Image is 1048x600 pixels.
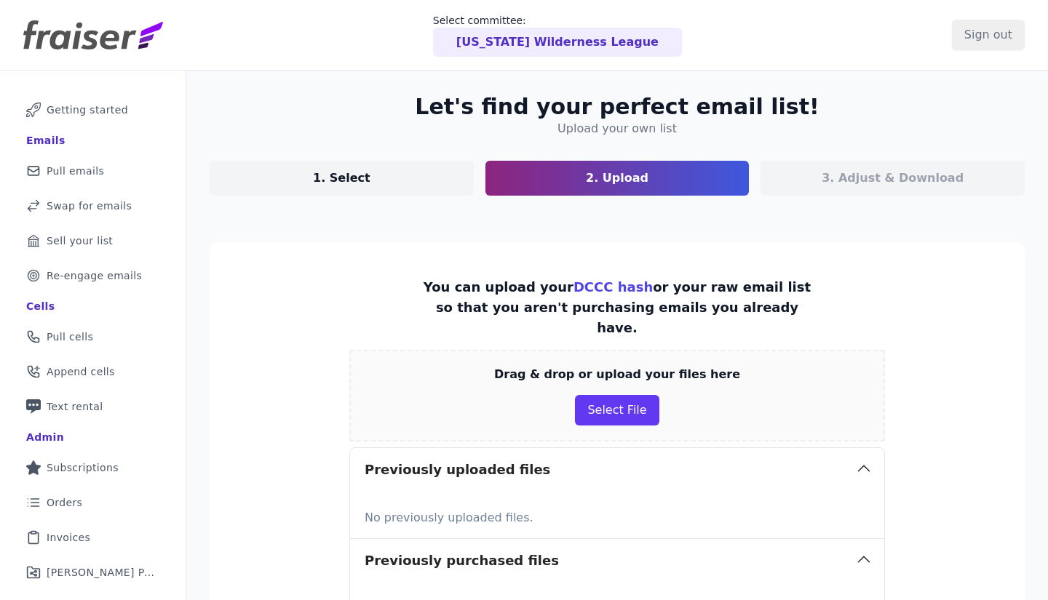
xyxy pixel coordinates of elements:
img: Fraiser Logo [23,20,163,49]
h4: Upload your own list [557,120,677,137]
p: 1. Select [313,169,370,187]
span: Swap for emails [47,199,132,213]
a: Append cells [12,356,174,388]
a: Swap for emails [12,190,174,222]
a: Orders [12,487,174,519]
a: Pull emails [12,155,174,187]
h3: Previously uploaded files [365,460,550,480]
a: Getting started [12,94,174,126]
span: Getting started [47,103,128,117]
span: Pull emails [47,164,104,178]
a: [PERSON_NAME] Performance [12,556,174,588]
h2: Let's find your perfect email list! [415,94,819,120]
a: DCCC hash [573,279,653,295]
a: Re-engage emails [12,260,174,292]
div: Admin [26,430,64,444]
p: No previously uploaded files. [365,503,870,527]
a: Subscriptions [12,452,174,484]
input: Sign out [952,20,1025,50]
h3: Previously purchased files [365,551,559,571]
a: Pull cells [12,321,174,353]
p: Select committee: [433,13,682,28]
a: Invoices [12,521,174,553]
button: Previously purchased files [350,539,884,583]
span: [PERSON_NAME] Performance [47,565,156,580]
div: Cells [26,299,55,313]
span: Orders [47,495,82,510]
span: Pull cells [47,329,93,344]
span: Invoices [47,530,90,545]
span: Re-engage emails [47,268,142,283]
span: Text rental [47,399,103,414]
span: Subscriptions [47,460,119,475]
button: Previously uploaded files [350,448,884,492]
p: You can upload your or your raw email list so that you aren't purchasing emails you already have. [416,277,818,338]
span: Append cells [47,364,115,379]
button: Select File [575,395,659,425]
p: 2. Upload [586,169,648,187]
a: 2. Upload [485,161,750,196]
p: 3. Adjust & Download [822,169,964,187]
p: Drag & drop or upload your files here [494,366,740,383]
a: Sell your list [12,225,174,257]
a: 1. Select [210,161,474,196]
a: Select committee: [US_STATE] Wilderness League [433,13,682,57]
a: Text rental [12,391,174,423]
div: Emails [26,133,65,148]
span: Sell your list [47,233,113,248]
p: [US_STATE] Wilderness League [456,33,659,51]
